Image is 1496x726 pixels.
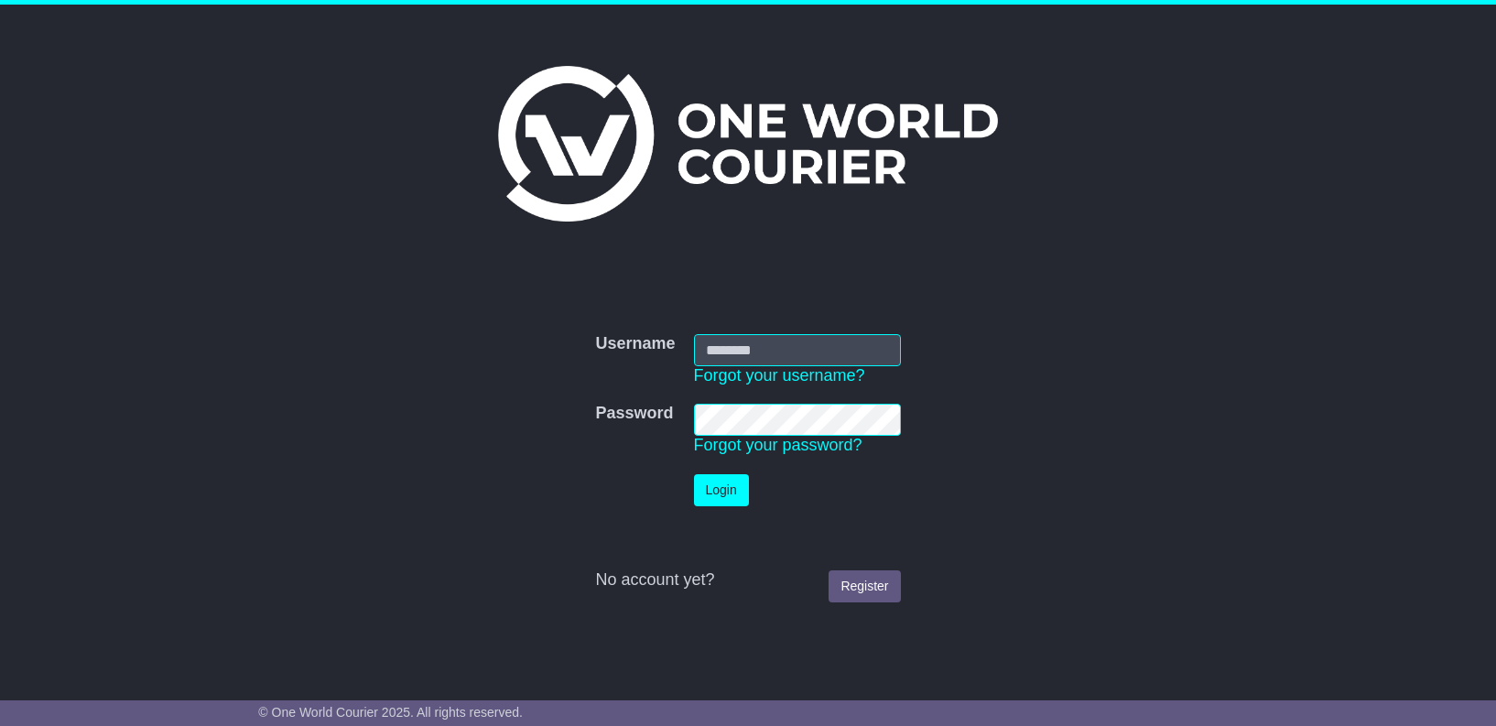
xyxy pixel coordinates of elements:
span: © One World Courier 2025. All rights reserved. [258,705,523,720]
label: Username [595,334,675,354]
button: Login [694,474,749,506]
a: Forgot your username? [694,366,865,385]
a: Register [829,570,900,602]
a: Forgot your password? [694,436,862,454]
img: One World [498,66,998,222]
div: No account yet? [595,570,900,591]
label: Password [595,404,673,424]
